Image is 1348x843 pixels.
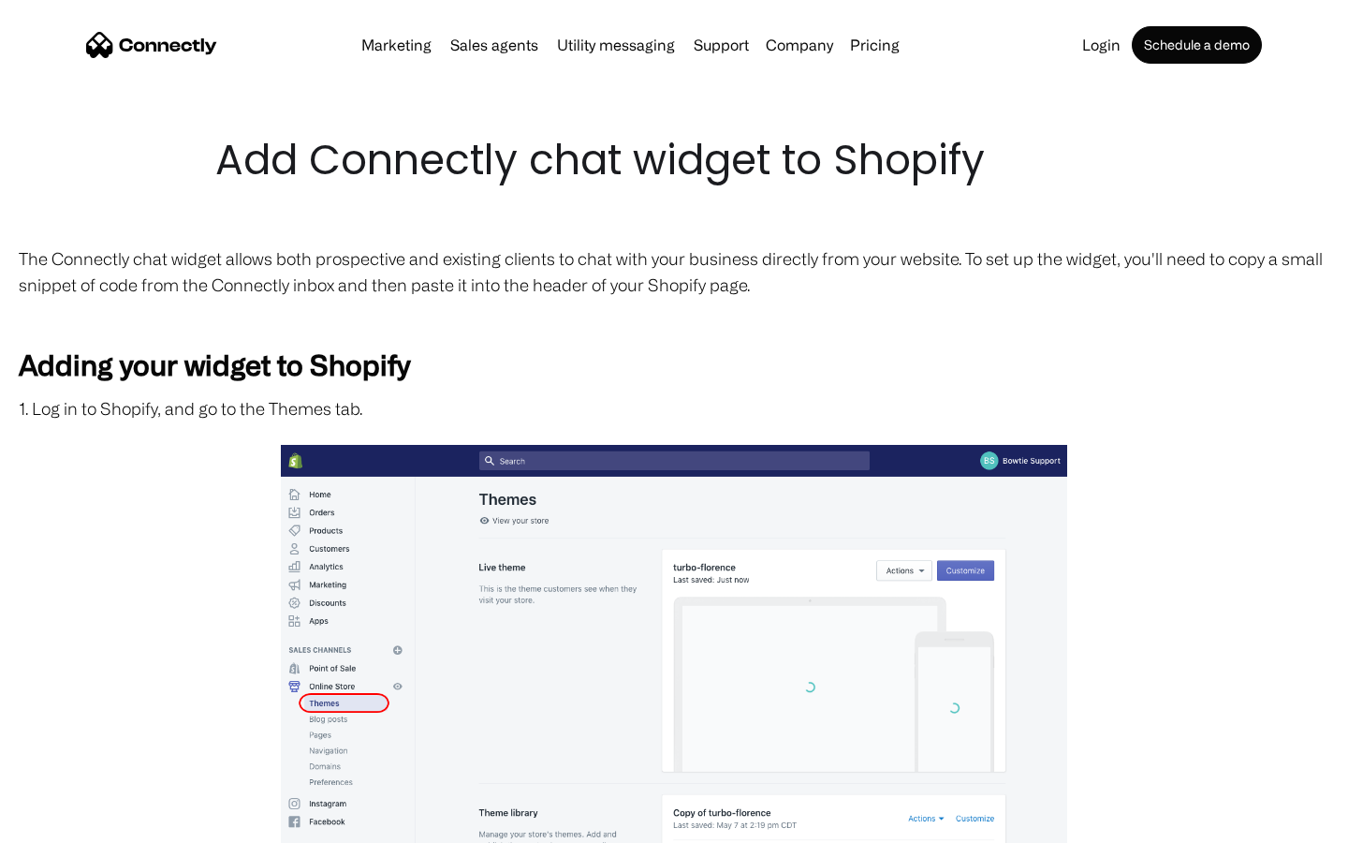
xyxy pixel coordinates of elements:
[19,810,112,836] aside: Language selected: English
[686,37,756,52] a: Support
[842,37,907,52] a: Pricing
[19,395,1329,421] p: 1. Log in to Shopify, and go to the Themes tab.
[1075,37,1128,52] a: Login
[354,37,439,52] a: Marketing
[443,37,546,52] a: Sales agents
[549,37,682,52] a: Utility messaging
[1132,26,1262,64] a: Schedule a demo
[766,32,833,58] div: Company
[215,131,1133,189] h1: Add Connectly chat widget to Shopify
[19,245,1329,298] p: The Connectly chat widget allows both prospective and existing clients to chat with your business...
[37,810,112,836] ul: Language list
[19,348,410,380] strong: Adding your widget to Shopify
